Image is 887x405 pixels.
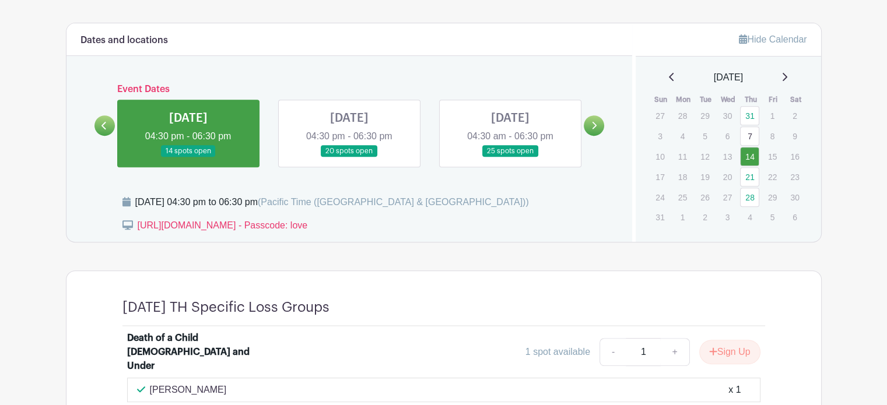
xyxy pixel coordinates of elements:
[695,188,714,206] p: 26
[785,147,804,165] p: 16
[672,94,695,105] th: Mon
[127,331,272,373] div: Death of a Child [DEMOGRAPHIC_DATA] and Under
[650,127,669,145] p: 3
[763,107,782,125] p: 1
[718,208,737,226] p: 3
[740,126,759,146] a: 7
[673,127,692,145] p: 4
[660,338,689,366] a: +
[785,208,804,226] p: 6
[695,94,717,105] th: Tue
[740,208,759,226] p: 4
[135,195,529,209] div: [DATE] 04:30 pm to 06:30 pm
[650,107,669,125] p: 27
[115,84,584,95] h6: Event Dates
[784,94,807,105] th: Sat
[740,147,759,166] a: 14
[740,188,759,207] a: 28
[138,220,308,230] a: [URL][DOMAIN_NAME] - Passcode: love
[673,147,692,165] p: 11
[740,167,759,186] a: 21
[650,188,669,206] p: 24
[650,94,672,105] th: Sun
[699,340,760,364] button: Sign Up
[763,208,782,226] p: 5
[650,208,669,226] p: 31
[673,188,692,206] p: 25
[785,168,804,186] p: 23
[763,188,782,206] p: 29
[763,168,782,186] p: 22
[740,106,759,125] a: 31
[599,338,626,366] a: -
[785,188,804,206] p: 30
[650,147,669,165] p: 10
[718,188,737,206] p: 27
[525,345,590,359] div: 1 spot available
[739,94,762,105] th: Thu
[717,94,740,105] th: Wed
[695,107,714,125] p: 29
[718,107,737,125] p: 30
[714,71,743,84] span: [DATE]
[650,168,669,186] p: 17
[695,147,714,165] p: 12
[763,127,782,145] p: 8
[258,197,529,207] span: (Pacific Time ([GEOGRAPHIC_DATA] & [GEOGRAPHIC_DATA]))
[718,127,737,145] p: 6
[763,147,782,165] p: 15
[718,168,737,186] p: 20
[785,127,804,145] p: 9
[80,35,168,46] h6: Dates and locations
[762,94,785,105] th: Fri
[785,107,804,125] p: 2
[673,208,692,226] p: 1
[673,168,692,186] p: 18
[718,147,737,165] p: 13
[150,383,227,397] p: [PERSON_NAME]
[739,34,807,44] a: Hide Calendar
[673,107,692,125] p: 28
[728,383,741,397] div: x 1
[695,168,714,186] p: 19
[695,208,714,226] p: 2
[695,127,714,145] p: 5
[122,299,329,316] h4: [DATE] TH Specific Loss Groups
